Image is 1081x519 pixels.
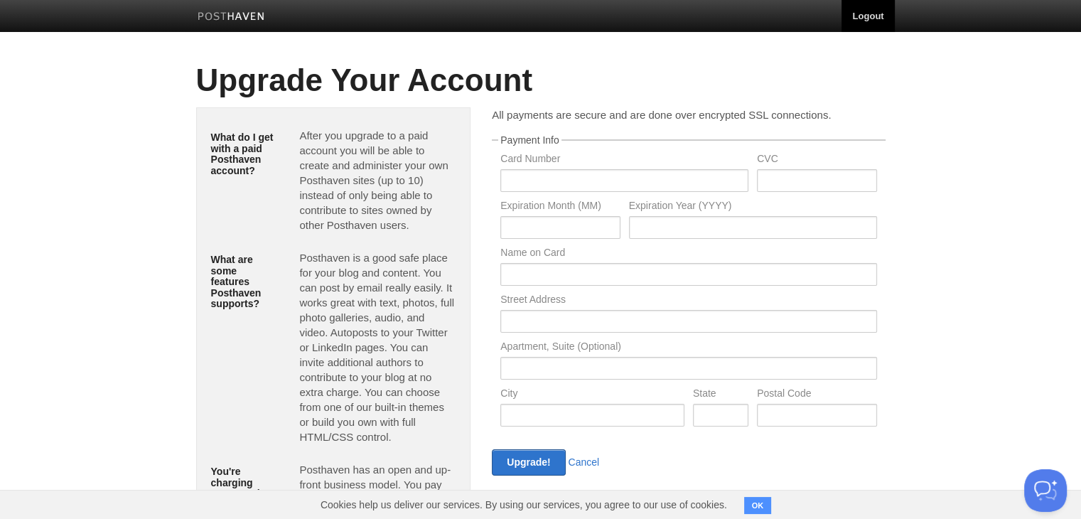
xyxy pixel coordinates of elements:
h5: You're charging money. Why? [211,466,279,499]
img: Posthaven-bar [198,12,265,23]
label: City [500,388,684,402]
p: All payments are secure and are done over encrypted SSL connections. [492,107,885,122]
label: Name on Card [500,247,876,261]
h5: What do I get with a paid Posthaven account? [211,132,279,176]
label: Postal Code [757,388,876,402]
legend: Payment Info [498,135,561,145]
h1: Upgrade Your Account [196,63,886,97]
label: CVC [757,154,876,167]
a: Cancel [569,456,600,468]
h5: What are some features Posthaven supports? [211,255,279,309]
label: Apartment, Suite (Optional) [500,341,876,355]
button: OK [744,497,772,514]
p: Posthaven is a good safe place for your blog and content. You can post by email really easily. It... [299,250,456,444]
span: Cookies help us deliver our services. By using our services, you agree to our use of cookies. [306,491,741,519]
p: After you upgrade to a paid account you will be able to create and administer your own Posthaven ... [299,128,456,232]
label: Expiration Year (YYYY) [629,200,877,214]
iframe: Help Scout Beacon - Open [1024,469,1067,512]
label: State [693,388,748,402]
label: Street Address [500,294,876,308]
label: Card Number [500,154,748,167]
input: Upgrade! [492,449,565,476]
label: Expiration Month (MM) [500,200,620,214]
